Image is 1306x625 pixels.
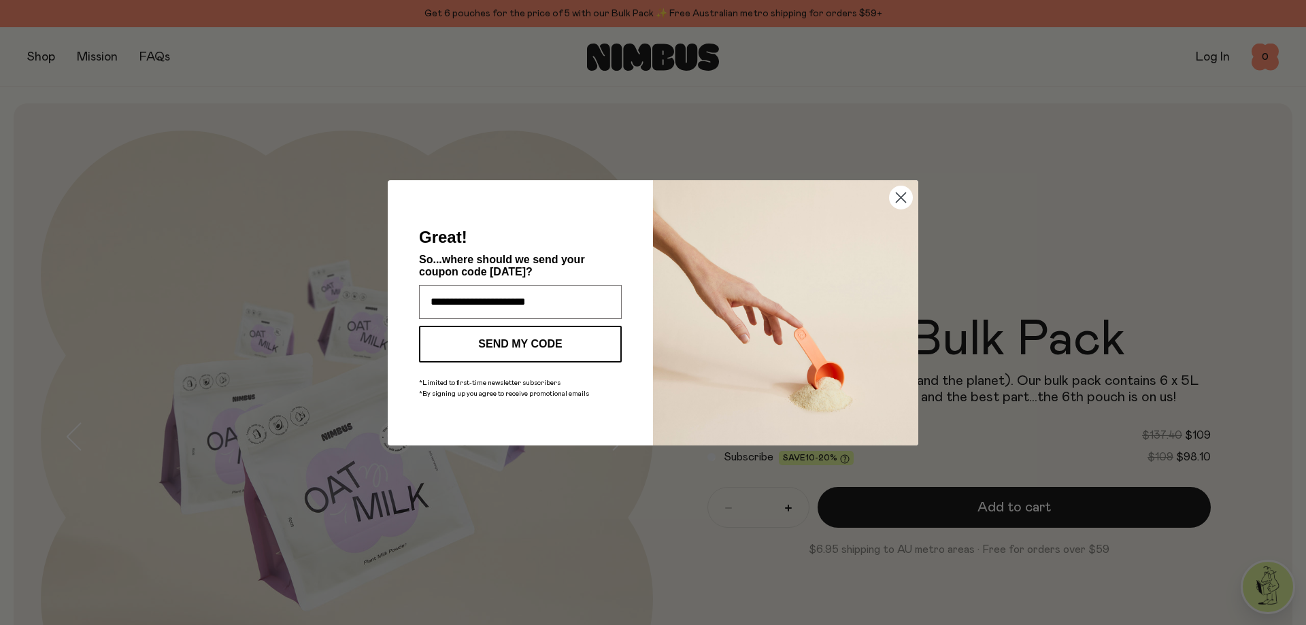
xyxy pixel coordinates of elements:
[419,379,560,386] span: *Limited to first-time newsletter subscribers
[653,180,918,445] img: c0d45117-8e62-4a02-9742-374a5db49d45.jpeg
[419,390,589,397] span: *By signing up you agree to receive promotional emails
[419,326,622,362] button: SEND MY CODE
[419,228,467,246] span: Great!
[419,285,622,319] input: Enter your email address
[889,186,913,209] button: Close dialog
[419,254,585,277] span: So...where should we send your coupon code [DATE]?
